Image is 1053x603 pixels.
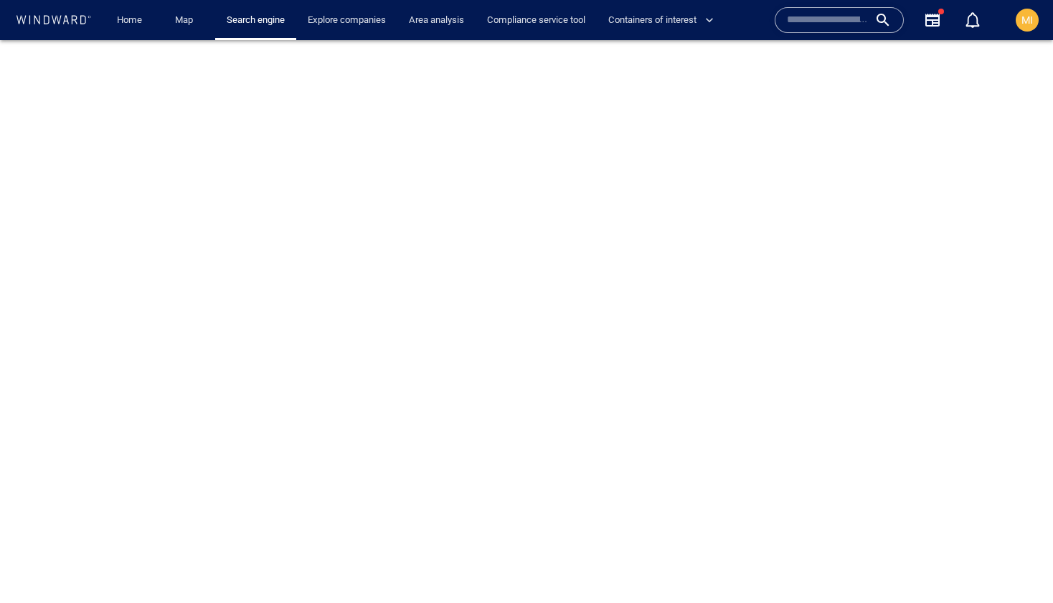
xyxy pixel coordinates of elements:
[106,8,152,33] button: Home
[1013,6,1042,34] button: MI
[1021,14,1033,26] span: MI
[111,8,148,33] a: Home
[964,11,981,29] div: Notification center
[403,8,470,33] a: Area analysis
[608,12,714,29] span: Containers of interest
[164,8,209,33] button: Map
[603,8,726,33] button: Containers of interest
[221,8,291,33] a: Search engine
[302,8,392,33] a: Explore companies
[169,8,204,33] a: Map
[481,8,591,33] a: Compliance service tool
[992,538,1042,592] iframe: Chat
